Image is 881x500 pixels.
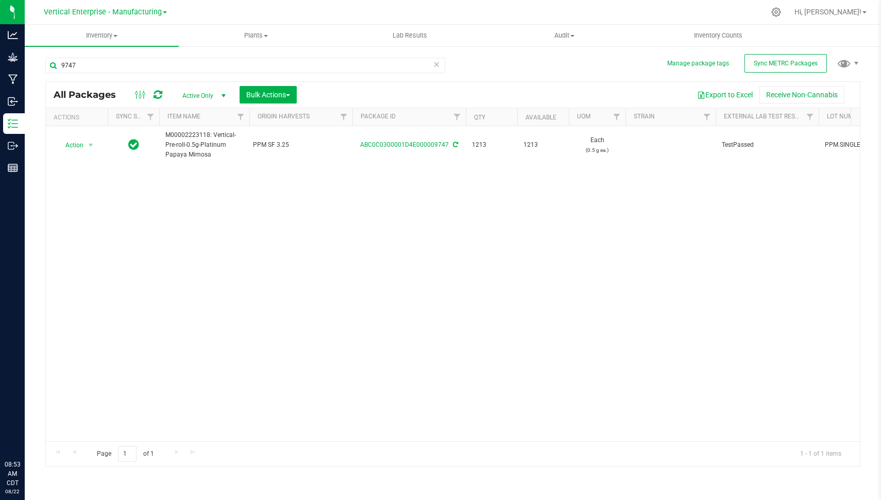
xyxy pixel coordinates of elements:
inline-svg: Inventory [8,118,18,129]
a: Item Name [167,113,200,120]
span: M00002223118: Vertical-Pre-roll-0.5g-Platinum Papaya Mimosa [165,130,243,160]
a: Origin Harvests [258,113,310,120]
a: Audit [487,25,641,46]
a: Filter [608,108,625,126]
span: Sync from Compliance System [451,141,458,148]
p: (0.5 g ea.) [575,145,619,155]
span: Each [575,135,619,155]
button: Manage package tags [667,59,729,68]
span: select [84,138,97,152]
a: External Lab Test Result [724,113,805,120]
span: Page of 1 [88,446,162,462]
a: Lab Results [333,25,487,46]
iframe: Resource center unread badge [30,416,43,428]
span: 1213 [523,140,563,150]
div: Actions [54,114,104,121]
a: Inventory [25,25,179,46]
span: Action [56,138,84,152]
p: 08:53 AM CDT [5,460,20,488]
a: Filter [802,108,819,126]
a: Plants [179,25,333,46]
a: Lot Number [827,113,864,120]
inline-svg: Grow [8,52,18,62]
span: Bulk Actions [246,91,290,99]
a: Filter [232,108,249,126]
a: Package ID [361,113,396,120]
button: Bulk Actions [240,86,297,104]
span: Clear [433,58,440,71]
inline-svg: Reports [8,163,18,173]
span: Plants [179,31,332,40]
inline-svg: Outbound [8,141,18,151]
a: Filter [699,108,716,126]
span: 1213 [472,140,511,150]
div: PPM SF 3.25 [253,140,349,150]
inline-svg: Analytics [8,30,18,40]
button: Export to Excel [690,86,759,104]
iframe: Resource center [10,418,41,449]
span: Audit [487,31,640,40]
inline-svg: Manufacturing [8,74,18,84]
button: Sync METRC Packages [744,54,827,73]
span: Hi, [PERSON_NAME]! [794,8,861,16]
a: Strain [634,113,655,120]
span: In Sync [128,137,139,152]
a: Available [526,114,556,121]
span: 1 - 1 of 1 items [792,446,850,461]
p: 08/22 [5,488,20,495]
span: Sync METRC Packages [754,60,818,67]
a: Inventory Counts [641,25,795,46]
a: Qty [474,114,485,121]
span: Inventory [25,31,179,40]
a: ABC0C0300001D4E000009747 [360,141,449,148]
a: Filter [335,108,352,126]
a: Filter [449,108,466,126]
a: UOM [577,113,590,120]
a: Sync Status [116,113,156,120]
div: Manage settings [770,7,783,17]
span: TestPassed [722,140,812,150]
input: 1 [118,446,137,462]
inline-svg: Inbound [8,96,18,107]
span: Vertical Enterprise - Manufacturing [44,8,162,16]
span: Inventory Counts [680,31,756,40]
span: Lab Results [379,31,441,40]
a: Filter [142,108,159,126]
input: Search Package ID, Item Name, SKU, Lot or Part Number... [45,58,445,73]
span: All Packages [54,89,126,100]
button: Receive Non-Cannabis [759,86,844,104]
